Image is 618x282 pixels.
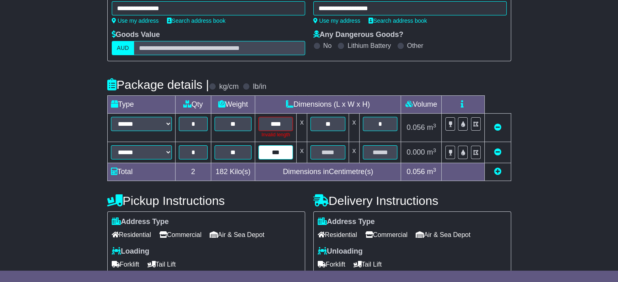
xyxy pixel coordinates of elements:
[349,142,359,163] td: x
[433,123,436,129] sup: 3
[433,167,436,173] sup: 3
[349,114,359,142] td: x
[353,258,382,271] span: Tail Lift
[318,258,345,271] span: Forklift
[494,148,501,156] a: Remove this item
[297,114,307,142] td: x
[210,228,265,241] span: Air & Sea Depot
[112,258,139,271] span: Forklift
[494,123,501,131] a: Remove this item
[175,163,211,181] td: 2
[494,168,501,176] a: Add new item
[365,228,408,241] span: Commercial
[112,41,134,55] label: AUD
[401,96,442,114] td: Volume
[407,148,425,156] span: 0.000
[347,42,391,50] label: Lithium Battery
[112,247,150,256] label: Loading
[407,168,425,176] span: 0.056
[313,194,511,207] h4: Delivery Instructions
[318,247,363,256] label: Unloading
[167,17,226,24] a: Search address book
[313,30,403,39] label: Any Dangerous Goods?
[175,96,211,114] td: Qty
[427,148,436,156] span: m
[253,82,266,91] label: lb/in
[369,17,427,24] a: Search address book
[433,147,436,153] sup: 3
[112,228,151,241] span: Residential
[318,217,375,226] label: Address Type
[427,123,436,131] span: m
[407,123,425,131] span: 0.056
[107,96,175,114] td: Type
[211,163,255,181] td: Kilo(s)
[258,131,293,138] div: Invalid length
[107,163,175,181] td: Total
[112,17,159,24] a: Use my address
[107,78,209,91] h4: Package details |
[211,96,255,114] td: Weight
[147,258,176,271] span: Tail Lift
[313,17,360,24] a: Use my address
[427,168,436,176] span: m
[407,42,423,50] label: Other
[255,163,401,181] td: Dimensions in Centimetre(s)
[215,168,228,176] span: 182
[219,82,239,91] label: kg/cm
[112,30,160,39] label: Goods Value
[255,96,401,114] td: Dimensions (L x W x H)
[416,228,471,241] span: Air & Sea Depot
[318,228,357,241] span: Residential
[112,217,169,226] label: Address Type
[107,194,305,207] h4: Pickup Instructions
[323,42,332,50] label: No
[159,228,202,241] span: Commercial
[297,142,307,163] td: x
